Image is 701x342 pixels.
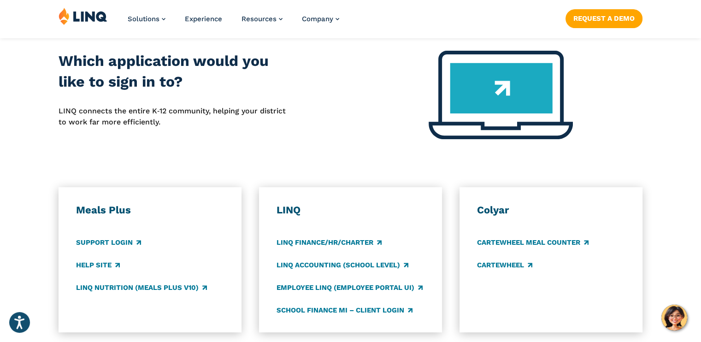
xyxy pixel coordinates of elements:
[477,260,532,270] a: CARTEWHEEL
[566,9,642,28] a: Request a Demo
[302,15,339,23] a: Company
[277,283,423,293] a: Employee LINQ (Employee Portal UI)
[128,15,165,23] a: Solutions
[277,237,382,248] a: LINQ Finance/HR/Charter
[477,204,625,217] h3: Colyar
[242,15,277,23] span: Resources
[477,237,589,248] a: CARTEWHEEL Meal Counter
[128,15,159,23] span: Solutions
[76,204,224,217] h3: Meals Plus
[76,237,141,248] a: Support Login
[59,106,292,128] p: LINQ connects the entire K‑12 community, helping your district to work far more efficiently.
[566,7,642,28] nav: Button Navigation
[76,283,207,293] a: LINQ Nutrition (Meals Plus v10)
[661,305,687,330] button: Hello, have a question? Let’s chat.
[59,51,292,93] h2: Which application would you like to sign in to?
[277,260,408,270] a: LINQ Accounting (school level)
[76,260,120,270] a: Help Site
[128,7,339,38] nav: Primary Navigation
[302,15,333,23] span: Company
[277,204,424,217] h3: LINQ
[277,305,412,315] a: School Finance MI – Client Login
[242,15,283,23] a: Resources
[185,15,222,23] a: Experience
[59,7,107,25] img: LINQ | K‑12 Software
